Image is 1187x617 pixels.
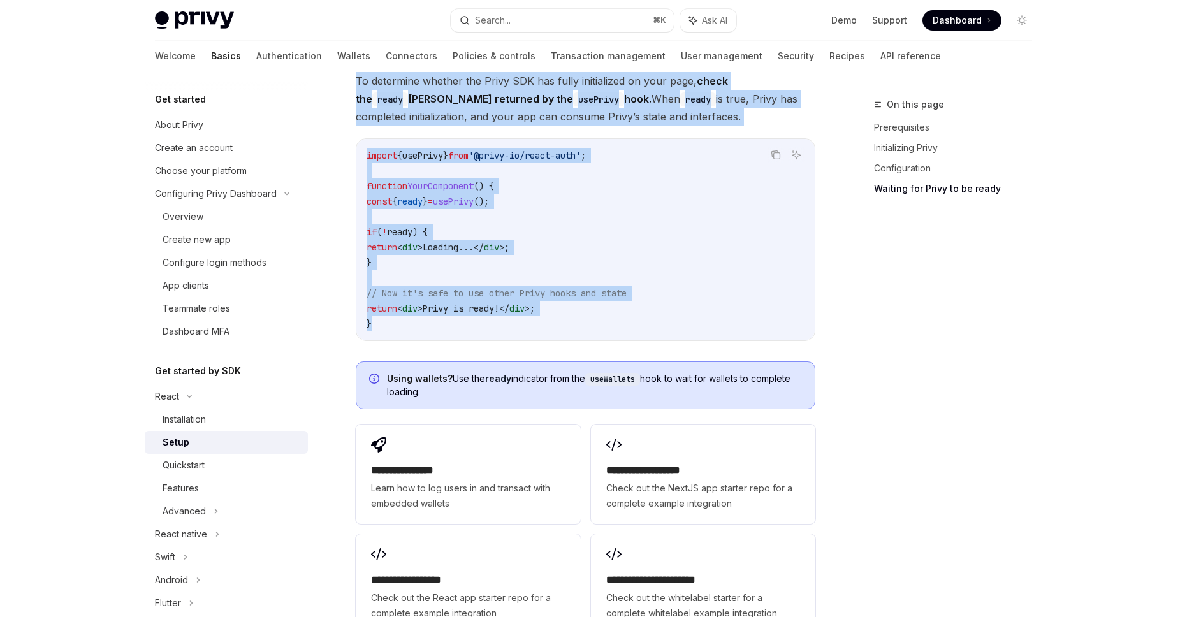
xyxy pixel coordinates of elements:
h5: Get started by SDK [155,363,241,379]
span: Check out the NextJS app starter repo for a complete example integration [606,481,800,511]
span: } [367,318,372,330]
div: Flutter [155,595,181,611]
a: Dashboard MFA [145,320,308,343]
code: ready [680,92,716,106]
span: div [484,242,499,253]
div: Swift [155,549,175,565]
div: Android [155,572,188,588]
span: Use the indicator from the hook to wait for wallets to complete loading. [387,372,802,398]
a: Authentication [256,41,322,71]
div: Choose your platform [155,163,247,178]
span: </ [499,303,509,314]
a: Support [872,14,907,27]
span: // Now it's safe to use other Privy hooks and state [367,287,627,299]
span: ready [397,196,423,207]
a: User management [681,41,762,71]
div: Features [163,481,199,496]
span: ( [377,226,382,238]
a: API reference [880,41,941,71]
div: React [155,389,179,404]
code: ready [372,92,408,106]
span: > [418,303,423,314]
span: ) { [412,226,428,238]
button: Ask AI [680,9,736,32]
span: < [397,303,402,314]
span: = [428,196,433,207]
a: Security [778,41,814,71]
div: About Privy [155,117,203,133]
strong: Using wallets? [387,373,453,384]
a: **** **** **** ****Check out the NextJS app starter repo for a complete example integration [591,425,815,524]
button: Copy the contents from the code block [768,147,784,163]
span: </ [474,242,484,253]
span: ⌘ K [653,15,666,25]
span: Learn how to log users in and transact with embedded wallets [371,481,565,511]
a: Configuration [874,158,1042,178]
span: > [499,242,504,253]
a: Recipes [829,41,865,71]
span: '@privy-io/react-auth' [469,150,581,161]
div: Teammate roles [163,301,230,316]
a: ready [485,373,511,384]
span: ready [387,226,412,238]
a: Waiting for Privy to be ready [874,178,1042,199]
span: () { [474,180,494,192]
a: **** **** **** *Learn how to log users in and transact with embedded wallets [356,425,580,524]
a: Demo [831,14,857,27]
span: { [397,150,402,161]
a: Teammate roles [145,297,308,320]
button: Ask AI [788,147,805,163]
a: Initializing Privy [874,138,1042,158]
span: { [392,196,397,207]
a: Dashboard [922,10,1001,31]
a: Overview [145,205,308,228]
span: On this page [887,97,944,112]
h5: Get started [155,92,206,107]
span: } [423,196,428,207]
div: React native [155,526,207,542]
div: Setup [163,435,189,450]
span: Dashboard [933,14,982,27]
a: Welcome [155,41,196,71]
a: App clients [145,274,308,297]
div: Quickstart [163,458,205,473]
span: Privy is ready! [423,303,499,314]
span: Ask AI [702,14,727,27]
span: < [397,242,402,253]
a: Quickstart [145,454,308,477]
span: > [525,303,530,314]
span: const [367,196,392,207]
span: } [367,257,372,268]
span: div [402,303,418,314]
span: return [367,303,397,314]
span: div [509,303,525,314]
span: function [367,180,407,192]
span: div [402,242,418,253]
a: Basics [211,41,241,71]
code: usePrivy [573,92,624,106]
span: from [448,150,469,161]
a: Configure login methods [145,251,308,274]
span: usePrivy [402,150,443,161]
div: Overview [163,209,203,224]
button: Toggle dark mode [1012,10,1032,31]
span: } [443,150,448,161]
div: Create an account [155,140,233,156]
a: Setup [145,431,308,454]
span: ; [530,303,535,314]
div: Search... [475,13,511,28]
span: return [367,242,397,253]
div: Installation [163,412,206,427]
span: usePrivy [433,196,474,207]
div: Create new app [163,232,231,247]
a: Connectors [386,41,437,71]
span: if [367,226,377,238]
span: Loading... [423,242,474,253]
span: To determine whether the Privy SDK has fully initialized on your page, When is true, Privy has co... [356,72,815,126]
a: Policies & controls [453,41,535,71]
a: Create an account [145,136,308,159]
a: Choose your platform [145,159,308,182]
a: Wallets [337,41,370,71]
span: ; [504,242,509,253]
span: (); [474,196,489,207]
